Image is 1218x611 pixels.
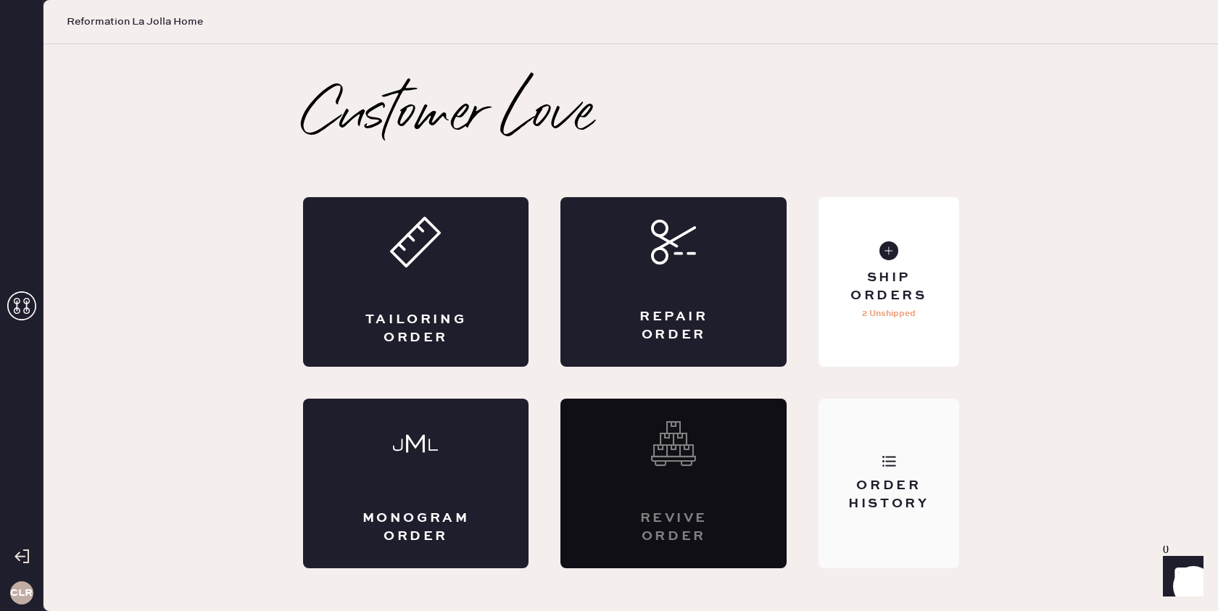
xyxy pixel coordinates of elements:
[830,477,947,513] div: Order History
[303,87,594,145] h2: Customer Love
[67,14,203,29] span: Reformation La Jolla Home
[560,399,787,568] div: Interested? Contact us at care@hemster.co
[862,305,916,323] p: 2 Unshipped
[618,308,729,344] div: Repair Order
[830,269,947,305] div: Ship Orders
[10,588,33,598] h3: CLR
[1149,546,1211,608] iframe: Front Chat
[361,510,471,546] div: Monogram Order
[618,510,729,546] div: Revive order
[361,311,471,347] div: Tailoring Order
